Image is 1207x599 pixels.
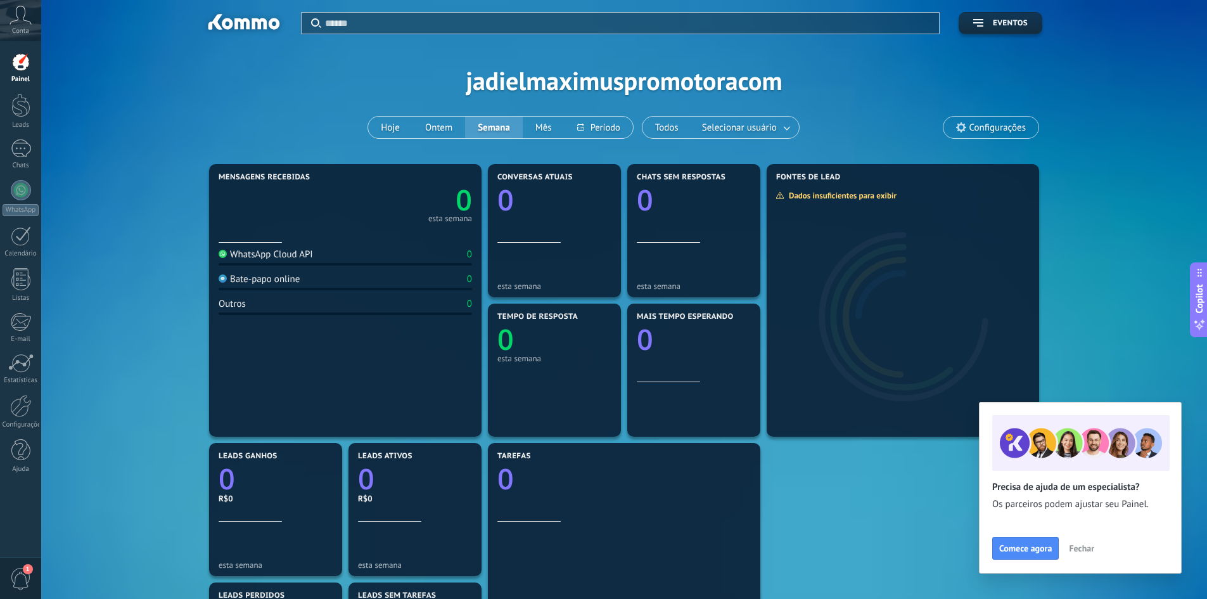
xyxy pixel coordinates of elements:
img: Bate-papo online [219,274,227,283]
text: 0 [637,181,653,219]
span: Fechar [1069,544,1094,553]
text: 0 [497,460,514,498]
div: Estatísticas [3,377,39,385]
div: WhatsApp Cloud API [219,248,313,261]
div: esta semana [358,560,472,570]
span: Conversas atuais [497,173,573,182]
div: E-mail [3,335,39,344]
div: Dados insuficientes para exibir [776,190,905,201]
h2: Precisa de ajuda de um especialista? [992,481,1168,493]
span: Leads ganhos [219,452,278,461]
div: esta semana [428,216,472,222]
span: Leads ativos [358,452,412,461]
button: Todos [642,117,691,138]
a: 0 [345,181,472,219]
div: Ajuda [3,465,39,473]
div: esta semana [219,560,333,570]
span: 1 [23,564,33,574]
span: Configurações [969,122,1026,133]
span: Chats sem respostas [637,173,725,182]
button: Eventos [959,12,1042,34]
button: Fechar [1063,539,1100,558]
button: Comece agora [992,537,1059,560]
button: Semana [465,117,523,138]
button: Hoje [368,117,412,138]
a: 0 [219,460,333,498]
div: Bate-papo online [219,273,300,285]
text: 0 [219,460,235,498]
div: Leads [3,121,39,129]
span: Mensagens recebidas [219,173,310,182]
span: Tempo de resposta [497,312,578,321]
div: 0 [467,248,472,261]
span: Os parceiros podem ajustar seu Painel. [992,498,1168,511]
div: Chats [3,162,39,170]
div: esta semana [637,281,751,291]
text: 0 [497,181,514,219]
div: R$0 [219,493,333,504]
img: WhatsApp Cloud API [219,250,227,258]
div: Outros [219,298,246,310]
div: Painel [3,75,39,84]
button: Selecionar usuário [691,117,799,138]
span: Mais tempo esperando [637,312,734,321]
span: Conta [12,27,29,35]
text: 0 [456,181,472,219]
div: Configurações [3,421,39,429]
span: Comece agora [999,544,1052,553]
div: 0 [467,298,472,310]
span: Fontes de lead [776,173,841,182]
div: R$0 [358,493,472,504]
span: Copilot [1193,284,1206,313]
span: Eventos [993,19,1028,28]
div: Calendário [3,250,39,258]
div: esta semana [497,281,611,291]
div: 0 [467,273,472,285]
div: Listas [3,294,39,302]
a: 0 [497,460,751,498]
button: Ontem [412,117,465,138]
button: Período [565,117,633,138]
div: esta semana [497,354,611,363]
span: Tarefas [497,452,531,461]
text: 0 [637,320,653,359]
button: Mês [523,117,565,138]
span: Selecionar usuário [699,119,779,136]
div: WhatsApp [3,204,39,216]
text: 0 [497,320,514,359]
text: 0 [358,460,374,498]
a: 0 [358,460,472,498]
